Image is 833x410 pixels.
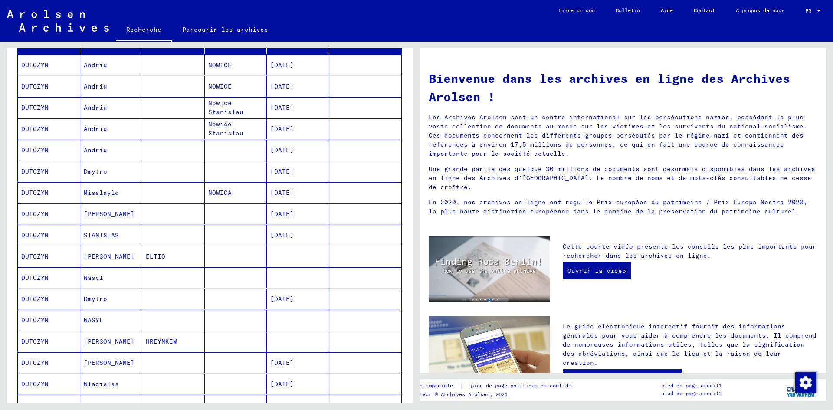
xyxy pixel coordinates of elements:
font: À propos de nous [736,7,784,13]
font: [PERSON_NAME] [84,210,134,218]
font: DUTCZYN [21,82,49,90]
font: [DATE] [270,61,294,69]
font: Wladislas [84,380,119,388]
font: Nowice Stanislau [208,99,243,116]
font: [DATE] [270,167,294,175]
font: FR [805,7,811,14]
font: STANISLAS [84,231,119,239]
font: Dmytro [84,167,107,175]
font: [DATE] [270,125,294,133]
font: ELTIO [146,253,165,260]
font: Nowice Stanislau [208,120,243,137]
a: Ouvrir le guide électronique [563,369,682,387]
a: Recherche [116,19,172,42]
font: DUTCZYN [21,167,49,175]
font: NOWICE [208,82,232,90]
font: DUTCZYN [21,61,49,69]
font: pied de page.credit1 [661,382,722,389]
font: Wasyl [84,274,103,282]
font: [DATE] [270,401,294,409]
font: Contact [694,7,715,13]
font: Droits d'auteur © Archives Arolsen, 2021 [386,391,508,397]
font: Bulletin [616,7,640,13]
font: DUTCZYN [21,189,49,197]
font: DUTCZYN [21,295,49,303]
font: Parcourir les archives [182,26,268,33]
font: [DATE] [270,231,294,239]
font: [DATE] [270,210,294,218]
font: [DATE] [270,189,294,197]
font: Aide [661,7,673,13]
font: Recherche [126,26,161,33]
font: DUTCZYN [21,316,49,324]
font: Ouvrir la vidéo [567,267,626,275]
font: NOWICE [208,61,232,69]
a: pied de page.empreinte [386,381,460,390]
font: Les Archives Arolsen sont un centre international sur les persécutions nazies, possédant la plus ... [429,113,807,157]
img: yv_logo.png [785,379,817,400]
font: Andriu [84,125,107,133]
font: pied de page.politique de confidentialité [471,382,596,389]
font: [DATE] [270,82,294,90]
font: DUTCZYN [21,274,49,282]
font: [PERSON_NAME] [84,359,134,367]
font: pied de page.credit2 [661,390,722,397]
font: [PERSON_NAME] [84,253,134,260]
font: DUTCZYN [21,359,49,367]
font: DUTCZYN [21,380,49,388]
img: video.jpg [429,236,550,302]
img: eguide.jpg [429,316,550,397]
font: [DATE] [270,295,294,303]
font: DUTCZYN [21,253,49,260]
img: Arolsen_neg.svg [7,10,109,32]
font: Faire un don [558,7,595,13]
a: Ouvrir la vidéo [563,262,631,279]
font: Le guide électronique interactif fournit des informations générales pour vous aider à comprendre ... [563,322,817,367]
img: Modifier le consentement [795,372,816,393]
font: [DATE] [270,380,294,388]
a: pied de page.politique de confidentialité [464,381,606,390]
font: En 2020, nos archives en ligne ont reçu le Prix européen du patrimoine / Prix Europa Nostra 2020,... [429,198,807,215]
font: Dmytro [84,295,107,303]
font: Andriu [84,146,107,154]
font: Andriu [84,82,107,90]
font: [PERSON_NAME] [84,338,134,345]
font: DUTCZYN [21,104,49,112]
font: DUTCZYN [21,125,49,133]
font: WASYL [84,316,103,324]
font: Andriu [84,61,107,69]
font: DUTCZYN [21,338,49,345]
font: Bienvenue dans les archives en ligne des Archives Arolsen ! [429,71,790,104]
font: DUTCZYN [21,401,49,409]
font: [PERSON_NAME] [84,401,134,409]
font: Misalaylo [84,189,119,197]
font: [DATE] [270,146,294,154]
font: DUTCZYN [21,146,49,154]
font: [DATE] [270,359,294,367]
font: DUTCZYN [21,210,49,218]
font: DUTCZYN [21,231,49,239]
font: HREYNKIW [146,338,177,345]
font: Une grande partie des quelque 30 millions de documents sont désormais disponibles dans les archiv... [429,165,815,191]
font: NOWICA [208,189,232,197]
font: Andriu [84,104,107,112]
font: | [460,382,464,390]
a: Parcourir les archives [172,19,279,40]
font: Cette courte vidéo présente les conseils les plus importants pour rechercher dans les archives en... [563,243,817,259]
font: [DATE] [270,104,294,112]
